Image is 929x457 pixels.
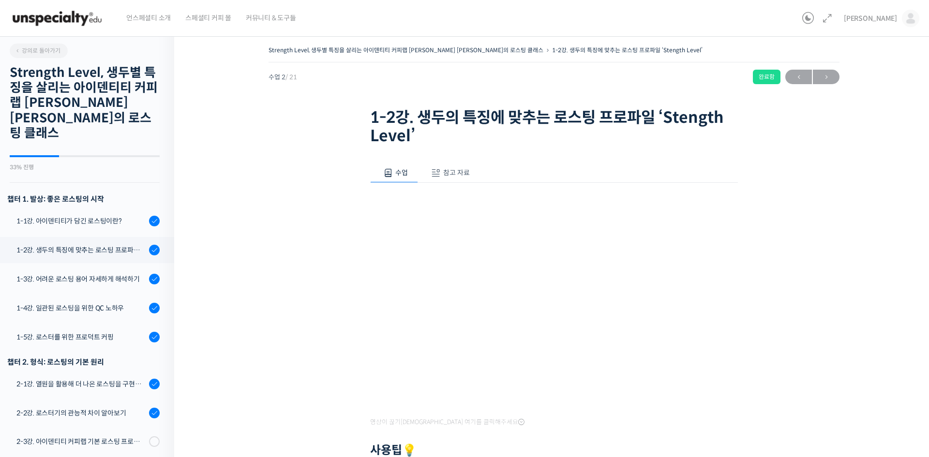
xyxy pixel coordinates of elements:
span: 강의로 돌아가기 [15,47,60,54]
div: 33% 진행 [10,164,160,170]
div: 완료함 [753,70,780,84]
div: 1-1강. 아이덴티티가 담긴 로스팅이란? [16,216,146,226]
div: 1-4강. 일관된 로스팅을 위한 QC 노하우 [16,303,146,313]
h1: 1-2강. 생두의 특징에 맞추는 로스팅 프로파일 ‘Stength Level’ [370,108,738,146]
div: 2-3강. 아이덴티티 커피랩 기본 로스팅 프로파일 세팅 [16,436,146,447]
h3: 챕터 1. 발상: 좋은 로스팅의 시작 [7,192,160,206]
a: 강의로 돌아가기 [10,44,68,58]
span: / 21 [285,73,297,81]
div: 1-2강. 생두의 특징에 맞추는 로스팅 프로파일 'Stength Level' [16,245,146,255]
span: 수업 2 [269,74,297,80]
div: 챕터 2. 형식: 로스팅의 기본 원리 [7,355,160,369]
a: Strength Level, 생두별 특징을 살리는 아이덴티티 커피랩 [PERSON_NAME] [PERSON_NAME]의 로스팅 클래스 [269,46,543,54]
a: 다음→ [813,70,839,84]
span: 참고 자료 [443,168,470,177]
div: 2-1강. 열원을 활용해 더 나은 로스팅을 구현하는 방법 [16,379,146,389]
span: → [813,71,839,84]
h2: Strength Level, 생두별 특징을 살리는 아이덴티티 커피랩 [PERSON_NAME] [PERSON_NAME]의 로스팅 클래스 [10,65,160,141]
a: ←이전 [785,70,812,84]
span: ← [785,71,812,84]
div: 1-3강. 어려운 로스팅 용어 자세하게 해석하기 [16,274,146,284]
a: 1-2강. 생두의 특징에 맞추는 로스팅 프로파일 ‘Stength Level’ [552,46,703,54]
div: 2-2강. 로스터기의 관능적 차이 알아보기 [16,408,146,418]
span: 영상이 끊기[DEMOGRAPHIC_DATA] 여기를 클릭해주세요 [370,418,524,426]
span: 수업 [395,168,408,177]
span: [PERSON_NAME] [844,14,897,23]
div: 1-5강. 로스터를 위한 프로덕트 커핑 [16,332,146,342]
